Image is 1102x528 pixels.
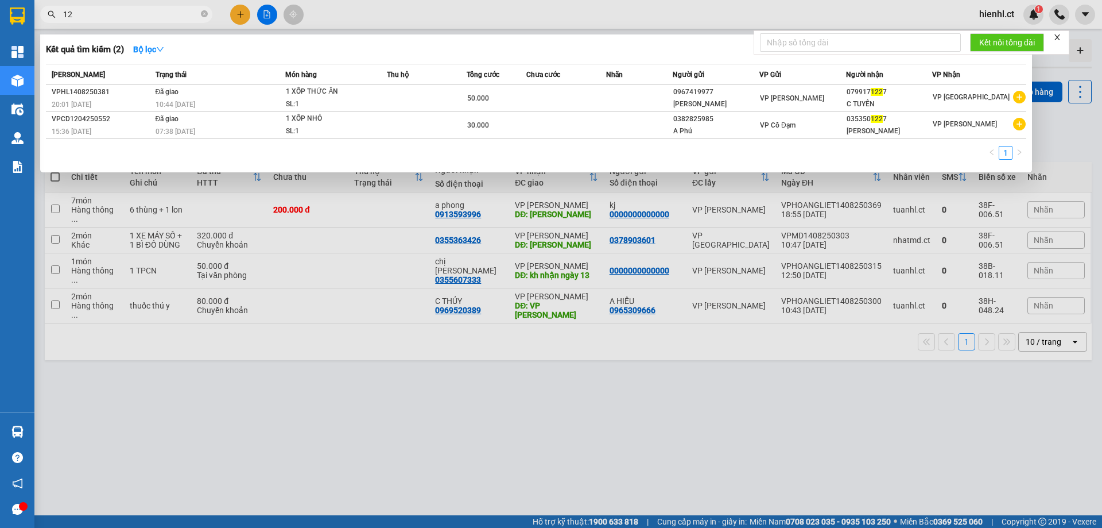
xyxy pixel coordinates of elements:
span: close-circle [201,10,208,17]
div: VPCD1204250552 [52,113,152,125]
span: notification [12,478,23,489]
div: VPHL1408250381 [52,86,152,98]
span: question-circle [12,452,23,463]
input: Nhập số tổng đài [760,33,961,52]
img: warehouse-icon [11,75,24,87]
span: 07:38 [DATE] [156,128,195,136]
span: Món hàng [285,71,317,79]
button: Bộ lọcdown [124,40,173,59]
img: solution-icon [11,161,24,173]
div: 1 XỐP NHỎ [286,113,372,125]
div: [PERSON_NAME] [673,98,759,110]
span: VP [GEOGRAPHIC_DATA] [933,93,1010,101]
span: VP Cổ Đạm [760,121,796,129]
span: Trạng thái [156,71,187,79]
div: 079917 7 [847,86,932,98]
span: Thu hộ [387,71,409,79]
div: SL: 1 [286,98,372,111]
span: plus-circle [1013,118,1026,130]
span: 10:44 [DATE] [156,101,195,109]
img: warehouse-icon [11,426,24,438]
span: Kết nối tổng đài [979,36,1035,49]
span: message [12,504,23,515]
img: warehouse-icon [11,103,24,115]
span: Người nhận [846,71,883,79]
span: Chưa cước [526,71,560,79]
span: plus-circle [1013,91,1026,103]
button: left [985,146,999,160]
div: A Phú [673,125,759,137]
li: Previous Page [985,146,999,160]
span: 20:01 [DATE] [52,101,91,109]
div: 1 XỐP THỨC ĂN [286,86,372,98]
span: Đã giao [156,88,179,96]
div: 0967419977 [673,86,759,98]
img: warehouse-icon [11,132,24,144]
span: close [1053,33,1061,41]
span: 122 [871,88,883,96]
span: right [1016,149,1023,156]
input: Tìm tên, số ĐT hoặc mã đơn [63,8,199,21]
li: Next Page [1012,146,1026,160]
span: VP [PERSON_NAME] [933,120,997,128]
span: 122 [871,115,883,123]
span: search [48,10,56,18]
li: 1 [999,146,1012,160]
div: 0382825985 [673,113,759,125]
div: SL: 1 [286,125,372,138]
span: [PERSON_NAME] [52,71,105,79]
span: 50.000 [467,94,489,102]
div: 035350 7 [847,113,932,125]
div: [PERSON_NAME] [847,125,932,137]
div: C TUYẾN [847,98,932,110]
span: Nhãn [606,71,623,79]
h3: Kết quả tìm kiếm ( 2 ) [46,44,124,56]
a: 1 [999,147,1012,159]
span: VP Gửi [759,71,781,79]
span: 30.000 [467,121,489,129]
img: logo-vxr [10,7,25,25]
span: Tổng cước [467,71,499,79]
span: Người gửi [673,71,704,79]
button: Kết nối tổng đài [970,33,1044,52]
button: right [1012,146,1026,160]
span: down [156,45,164,53]
span: close-circle [201,9,208,20]
span: 15:36 [DATE] [52,128,91,136]
strong: Bộ lọc [133,45,164,54]
span: VP Nhận [932,71,960,79]
span: left [988,149,995,156]
span: Đã giao [156,115,179,123]
img: dashboard-icon [11,46,24,58]
span: VP [PERSON_NAME] [760,94,824,102]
